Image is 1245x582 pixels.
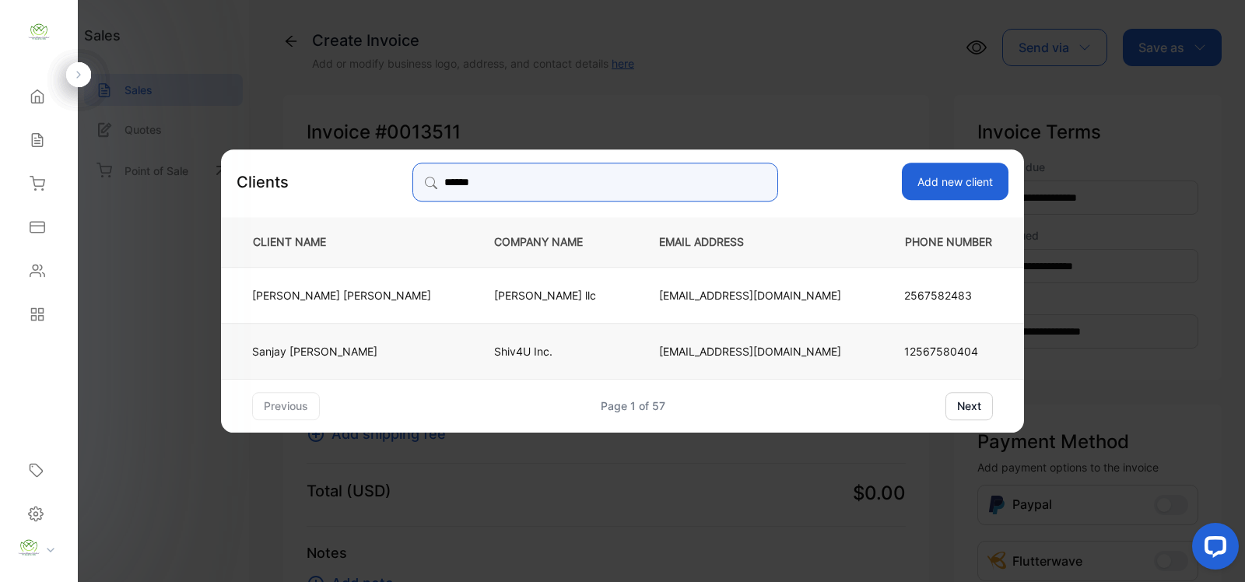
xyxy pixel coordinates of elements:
[659,343,841,359] p: [EMAIL_ADDRESS][DOMAIN_NAME]
[27,20,51,44] img: logo
[945,392,993,420] button: next
[252,343,431,359] p: Sanjay [PERSON_NAME]
[247,234,443,251] p: CLIENT NAME
[1180,517,1245,582] iframe: LiveChat chat widget
[904,343,993,359] p: 12567580404
[659,234,841,251] p: EMAIL ADDRESS
[893,234,998,251] p: PHONE NUMBER
[494,343,608,359] p: Shiv4U Inc.
[904,287,993,303] p: 2567582483
[659,287,841,303] p: [EMAIL_ADDRESS][DOMAIN_NAME]
[494,287,608,303] p: [PERSON_NAME] llc
[237,170,289,194] p: Clients
[252,392,320,420] button: previous
[601,398,665,414] div: Page 1 of 57
[252,287,431,303] p: [PERSON_NAME] [PERSON_NAME]
[902,163,1008,200] button: Add new client
[494,234,608,251] p: COMPANY NAME
[17,536,40,559] img: profile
